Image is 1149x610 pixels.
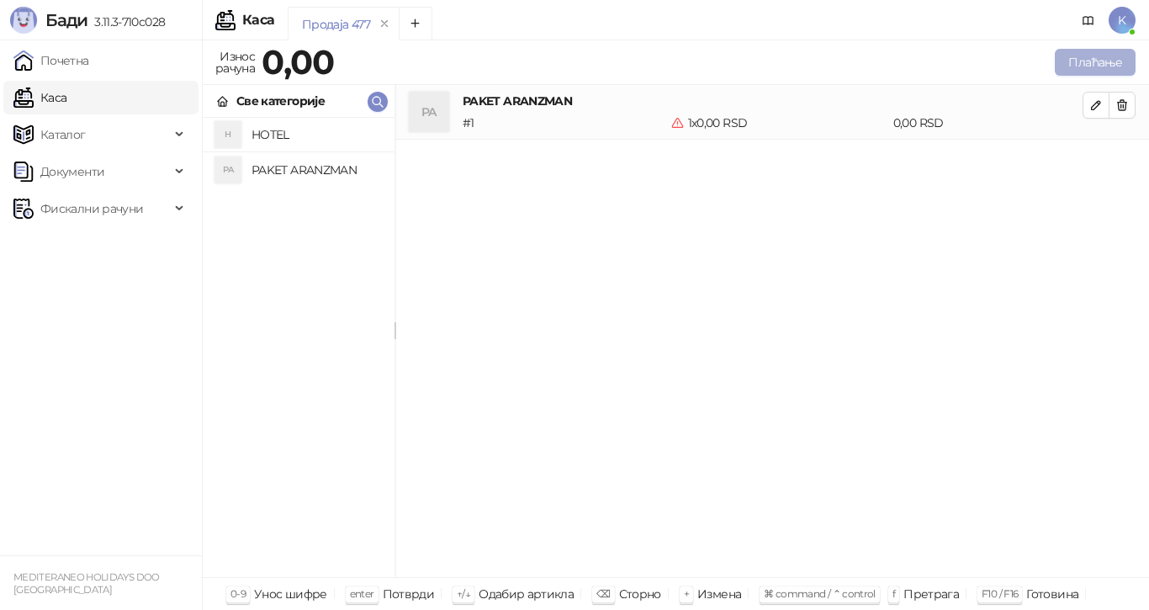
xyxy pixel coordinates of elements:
div: Све категорије [236,92,325,110]
h4: PAKET ARANZMAN [463,92,1083,110]
span: ⌫ [596,587,610,600]
a: Почетна [13,44,89,77]
div: Продаја 477 [302,15,370,34]
div: PA [409,92,449,132]
h4: HOTEL [252,121,381,148]
div: Претрага [903,583,959,605]
span: f [892,587,895,600]
span: K [1109,7,1136,34]
span: 3.11.3-710c028 [87,14,165,29]
div: H [214,121,241,148]
button: Add tab [399,7,432,40]
div: 0,00 RSD [890,114,1086,132]
div: Потврди [383,583,435,605]
div: 1 x 0,00 RSD [668,114,889,132]
button: Плаћање [1055,49,1136,76]
span: Фискални рачуни [40,192,143,225]
span: Бади [45,10,87,30]
div: Износ рачуна [212,45,258,79]
div: Одабир артикла [479,583,574,605]
div: # 1 [459,114,668,132]
div: Каса [242,13,274,27]
div: Унос шифре [254,583,327,605]
span: Документи [40,155,104,188]
a: Документација [1075,7,1102,34]
div: Измена [697,583,741,605]
span: F10 / F16 [982,587,1018,600]
span: ↑/↓ [457,587,470,600]
span: ⌘ command / ⌃ control [764,587,876,600]
div: PA [214,156,241,183]
a: Каса [13,81,66,114]
span: enter [350,587,374,600]
img: Logo [10,7,37,34]
strong: 0,00 [262,41,334,82]
h4: PAKET ARANZMAN [252,156,381,183]
div: grid [203,118,394,577]
span: Каталог [40,118,86,151]
span: + [684,587,689,600]
button: remove [373,17,395,31]
span: 0-9 [230,587,246,600]
div: Готовина [1026,583,1078,605]
small: MEDITERANEO HOLIDAYS DOO [GEOGRAPHIC_DATA] [13,571,160,596]
div: Сторно [619,583,661,605]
